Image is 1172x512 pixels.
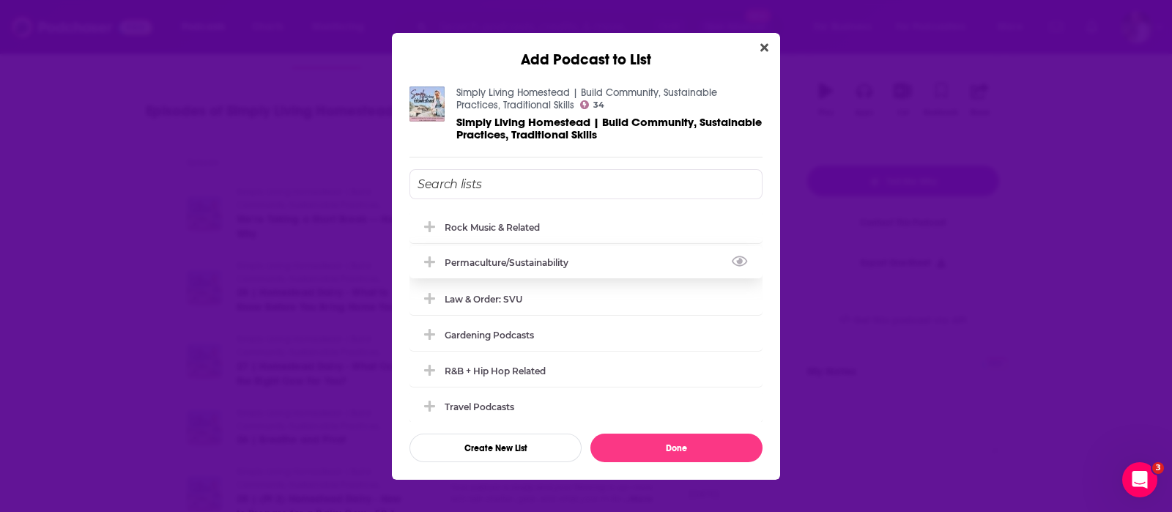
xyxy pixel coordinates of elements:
[593,102,604,108] span: 34
[445,294,522,305] div: Law & Order: SVU
[456,116,763,141] a: Simply Living Homestead | Build Community, Sustainable Practices, Traditional Skills
[409,355,763,387] div: R&B + Hip Hop Related
[456,86,717,111] a: Simply Living Homestead | Build Community, Sustainable Practices, Traditional Skills
[409,434,582,462] button: Create New List
[445,330,534,341] div: Gardening Podcasts
[409,246,763,278] div: Permaculture/Sustainability
[445,222,540,233] div: Rock Music & Related
[580,100,604,109] a: 34
[445,366,546,376] div: R&B + Hip Hop Related
[1122,462,1157,497] iframe: Intercom live chat
[392,33,780,69] div: Add Podcast to List
[409,319,763,351] div: Gardening Podcasts
[590,434,763,462] button: Done
[409,169,763,462] div: Add Podcast To List
[445,257,577,268] div: Permaculture/Sustainability
[409,86,445,122] img: Simply Living Homestead | Build Community, Sustainable Practices, Traditional Skills
[445,401,514,412] div: Travel Podcasts
[409,211,763,243] div: Rock Music & Related
[456,115,762,141] span: Simply Living Homestead | Build Community, Sustainable Practices, Traditional Skills
[409,283,763,315] div: Law & Order: SVU
[409,169,763,199] input: Search lists
[409,390,763,423] div: Travel Podcasts
[754,39,774,57] button: Close
[1152,462,1164,474] span: 3
[568,265,577,267] button: View Link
